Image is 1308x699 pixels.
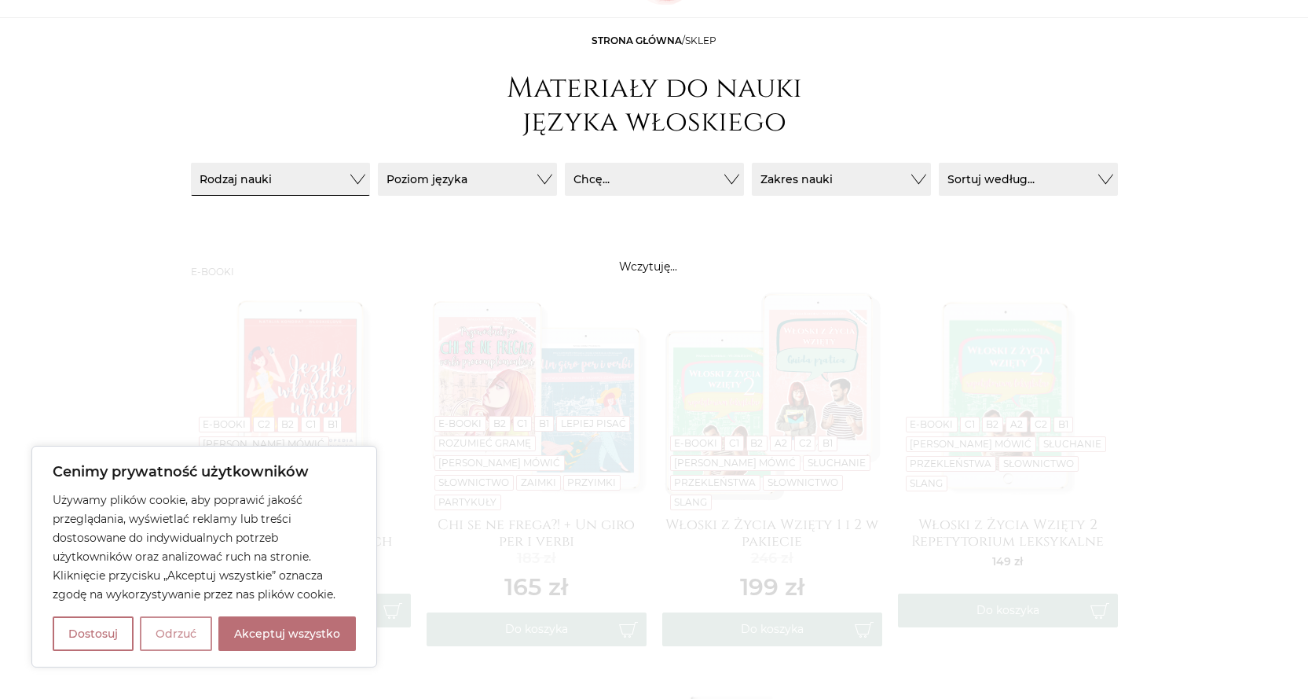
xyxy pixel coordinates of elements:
span: / [592,35,716,46]
button: Chcę... [565,163,744,196]
span: sklep [685,35,716,46]
button: Sortuj według... [939,163,1118,196]
p: Cenimy prywatność użytkowników [53,462,356,481]
button: Zakres nauki [752,163,931,196]
button: Dostosuj [53,616,134,651]
button: Akceptuj wszystko [218,616,356,651]
button: Poziom języka [378,163,557,196]
h1: Materiały do nauki języka włoskiego [497,72,812,139]
p: Używamy plików cookie, aby poprawić jakość przeglądania, wyświetlać reklamy lub treści dostosowan... [53,491,356,604]
a: Strona główna [592,35,682,46]
button: Odrzuć [140,616,212,651]
button: Rodzaj nauki [191,163,370,196]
